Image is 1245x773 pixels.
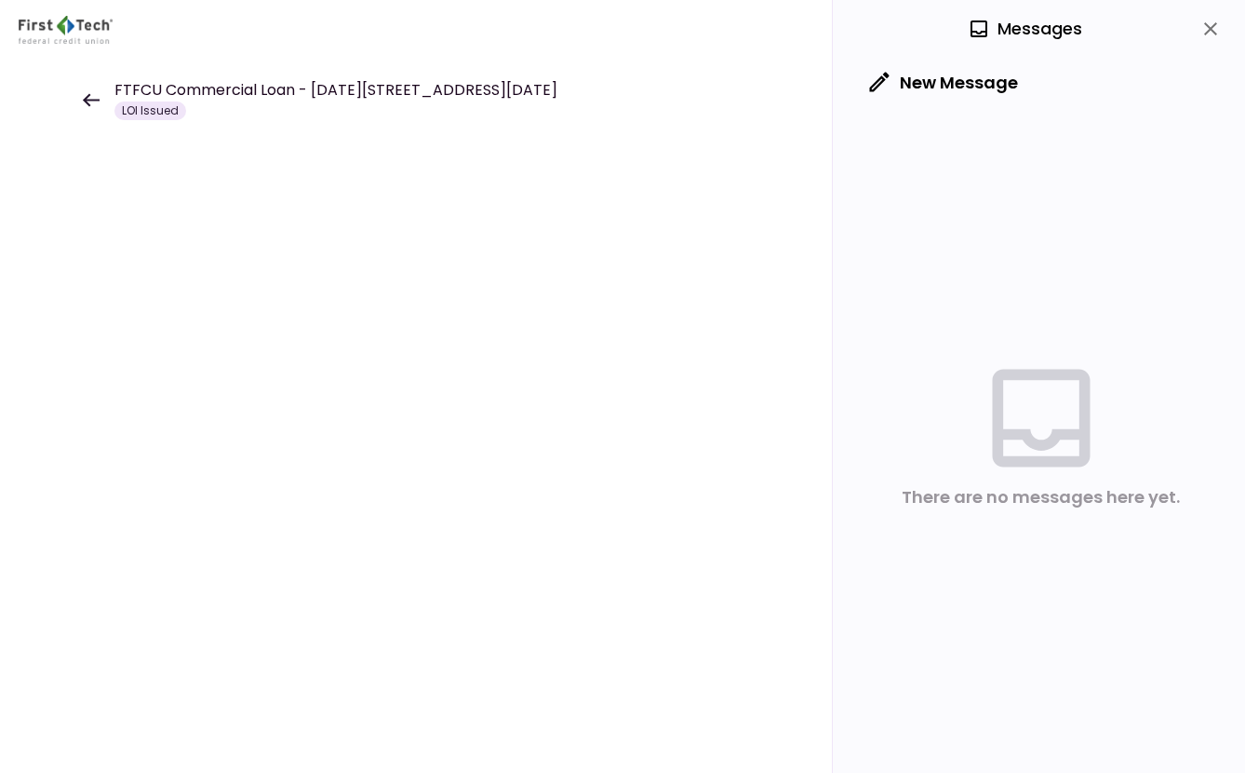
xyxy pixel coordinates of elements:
button: close [1195,13,1226,45]
div: LOI Issued [114,102,186,120]
button: New Message [855,59,1033,107]
h1: FTFCU Commercial Loan - [DATE][STREET_ADDRESS][DATE] [114,79,557,102]
img: Partner icon [19,16,113,44]
div: There are no messages here yet. [902,483,1180,511]
div: Messages [968,15,1082,43]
